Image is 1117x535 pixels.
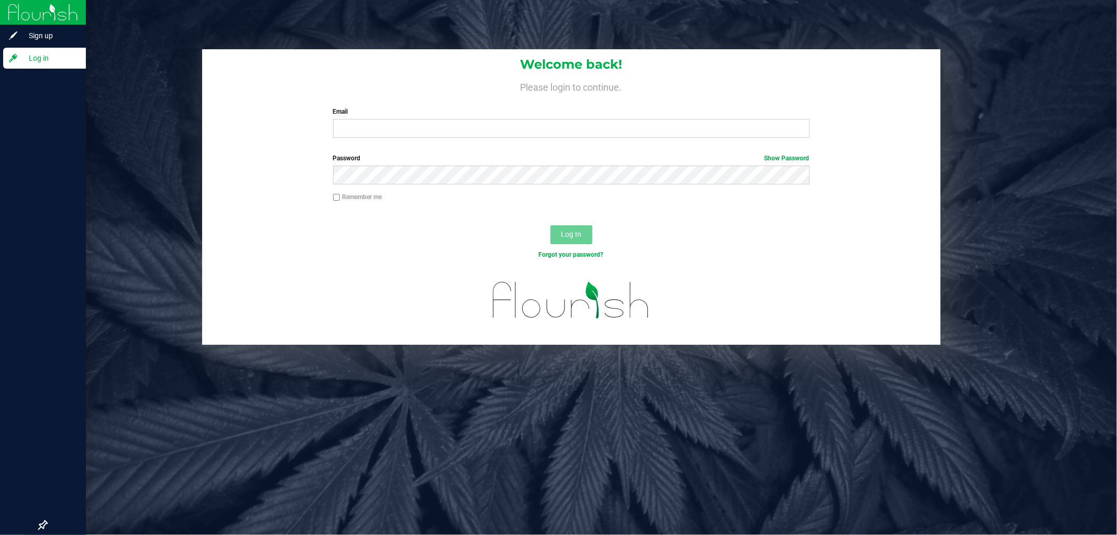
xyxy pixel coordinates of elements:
[333,107,810,116] label: Email
[333,192,382,202] label: Remember me
[333,155,361,162] span: Password
[550,225,592,244] button: Log In
[202,80,941,92] h4: Please login to continue.
[765,155,810,162] a: Show Password
[479,270,663,330] img: flourish_logo.svg
[202,58,941,71] h1: Welcome back!
[561,230,581,238] span: Log In
[18,52,81,64] span: Log in
[8,30,18,41] inline-svg: Sign up
[8,53,18,63] inline-svg: Log in
[333,194,340,201] input: Remember me
[18,29,81,42] span: Sign up
[539,251,604,258] a: Forgot your password?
